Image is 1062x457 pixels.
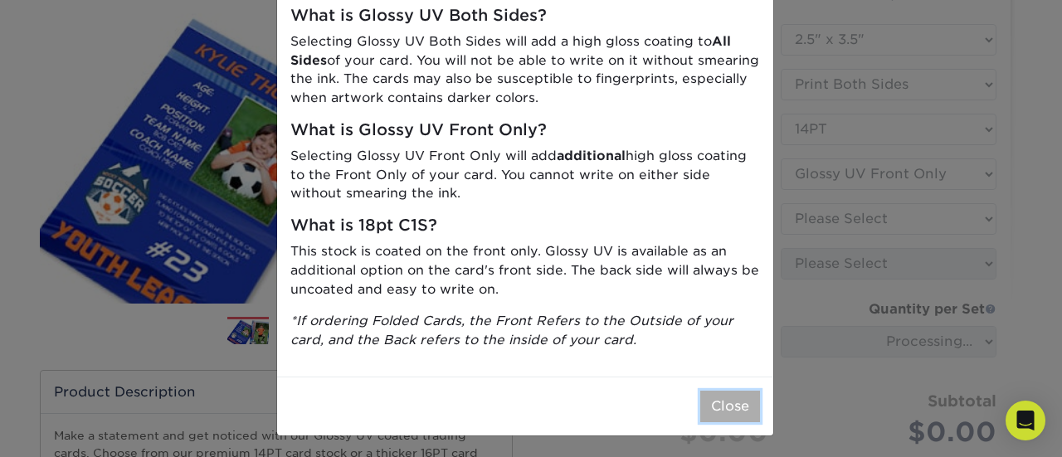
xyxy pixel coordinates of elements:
h5: What is Glossy UV Both Sides? [290,7,760,26]
strong: additional [557,148,626,163]
div: Open Intercom Messenger [1006,401,1045,440]
button: Close [700,391,760,422]
p: Selecting Glossy UV Both Sides will add a high gloss coating to of your card. You will not be abl... [290,32,760,108]
p: This stock is coated on the front only. Glossy UV is available as an additional option on the car... [290,242,760,299]
h5: What is Glossy UV Front Only? [290,121,760,140]
p: Selecting Glossy UV Front Only will add high gloss coating to the Front Only of your card. You ca... [290,147,760,203]
i: *If ordering Folded Cards, the Front Refers to the Outside of your card, and the Back refers to t... [290,313,733,348]
strong: All Sides [290,33,731,68]
h5: What is 18pt C1S? [290,216,760,236]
